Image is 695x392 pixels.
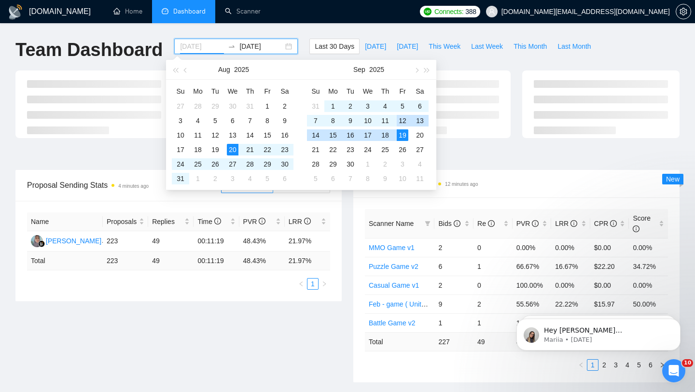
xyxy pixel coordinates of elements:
td: 2025-10-10 [394,171,411,186]
div: 22 [262,144,273,155]
td: 2025-09-03 [224,171,241,186]
div: 27 [227,158,238,170]
span: 388 [465,6,476,17]
li: Next Page [319,278,330,290]
button: This Week [423,39,466,54]
span: left [298,281,304,287]
div: 5 [262,173,273,184]
td: 0.00% [629,276,668,294]
td: 2025-08-23 [276,142,293,157]
td: 2025-09-21 [307,142,324,157]
time: 4 minutes ago [118,183,149,189]
span: swap-right [228,42,236,50]
span: filter [423,216,432,231]
td: 2025-08-06 [224,113,241,128]
td: 2025-08-07 [241,113,259,128]
div: 11 [379,115,391,126]
a: Battle Game v2 [369,319,416,327]
span: Connects: [434,6,463,17]
td: 2025-08-03 [172,113,189,128]
span: This Week [429,41,460,52]
td: 2025-08-15 [259,128,276,142]
input: End date [239,41,283,52]
button: This Month [508,39,552,54]
td: $0.00 [590,238,629,257]
td: 1 [473,257,513,276]
td: 2025-09-16 [342,128,359,142]
th: Sa [411,84,429,99]
td: 2025-09-05 [394,99,411,113]
td: 2025-09-28 [307,157,324,171]
div: 29 [262,158,273,170]
span: info-circle [454,220,460,227]
td: 34.72% [629,257,668,276]
td: 2025-08-14 [241,128,259,142]
td: 2025-08-25 [189,157,207,171]
button: 2025 [234,60,249,79]
td: 2025-07-30 [224,99,241,113]
span: filter [425,221,431,226]
td: 2025-08-26 [207,157,224,171]
div: 15 [327,129,339,141]
th: Th [376,84,394,99]
span: PVR [243,218,266,225]
td: 0 [473,276,513,294]
span: info-circle [214,218,221,224]
td: 2025-09-29 [324,157,342,171]
div: 19 [397,129,408,141]
td: 2025-09-20 [411,128,429,142]
td: 2025-09-14 [307,128,324,142]
div: 9 [379,173,391,184]
span: Score [633,214,651,233]
span: user [488,8,495,15]
button: 2025 [369,60,384,79]
td: 2025-09-04 [241,171,259,186]
span: to [228,42,236,50]
td: 2025-08-31 [172,171,189,186]
time: 12 minutes ago [445,182,478,187]
img: upwork-logo.png [424,8,431,15]
div: 3 [227,173,238,184]
div: 9 [345,115,356,126]
th: Replies [148,212,194,231]
th: Mo [324,84,342,99]
button: Last Week [466,39,508,54]
button: [DATE] [360,39,391,54]
td: 2025-08-21 [241,142,259,157]
div: 7 [244,115,256,126]
div: 17 [362,129,374,141]
div: 3 [175,115,186,126]
td: 2025-08-20 [224,142,241,157]
td: 2025-09-17 [359,128,376,142]
a: Puzzle Game v2 [369,263,418,270]
div: 4 [379,100,391,112]
td: 2025-09-09 [342,113,359,128]
td: 16.67% [551,257,590,276]
div: 24 [362,144,374,155]
a: RA[PERSON_NAME] [31,237,101,244]
div: 28 [310,158,321,170]
div: 13 [227,129,238,141]
td: 2025-08-12 [207,128,224,142]
a: setting [676,8,691,15]
div: 30 [227,100,238,112]
td: 2025-07-29 [207,99,224,113]
a: homeHome [113,7,142,15]
span: info-circle [532,220,539,227]
td: 2025-08-24 [172,157,189,171]
td: 48.43 % [239,252,285,270]
span: info-circle [633,225,639,232]
td: 2025-09-11 [376,113,394,128]
div: 4 [414,158,426,170]
span: Last Month [557,41,591,52]
span: CPR [594,220,617,227]
span: info-circle [488,220,495,227]
div: 5 [397,100,408,112]
div: 14 [244,129,256,141]
td: 6 [434,257,473,276]
td: 2025-09-01 [189,171,207,186]
div: 1 [362,158,374,170]
td: 2025-08-16 [276,128,293,142]
td: 2025-09-24 [359,142,376,157]
div: 27 [414,144,426,155]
